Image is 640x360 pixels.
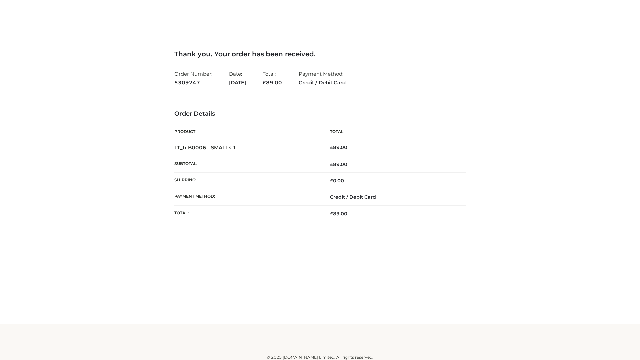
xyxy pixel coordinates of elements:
h3: Thank you. Your order has been received. [174,50,466,58]
th: Subtotal: [174,156,320,172]
strong: × 1 [228,144,236,151]
th: Shipping: [174,173,320,189]
li: Total: [263,68,282,88]
span: £ [263,79,266,86]
span: £ [330,178,333,184]
span: £ [330,161,333,167]
th: Payment method: [174,189,320,205]
h3: Order Details [174,110,466,118]
td: Credit / Debit Card [320,189,466,205]
strong: [DATE] [229,78,246,87]
th: Total [320,124,466,139]
span: 89.00 [330,161,347,167]
strong: LT_b-B0006 - SMALL [174,144,236,151]
strong: Credit / Debit Card [299,78,346,87]
span: £ [330,144,333,150]
span: £ [330,211,333,217]
li: Order Number: [174,68,212,88]
th: Product [174,124,320,139]
li: Date: [229,68,246,88]
span: 89.00 [263,79,282,86]
bdi: 0.00 [330,178,344,184]
strong: 5309247 [174,78,212,87]
li: Payment Method: [299,68,346,88]
th: Total: [174,205,320,222]
span: 89.00 [330,211,347,217]
bdi: 89.00 [330,144,347,150]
